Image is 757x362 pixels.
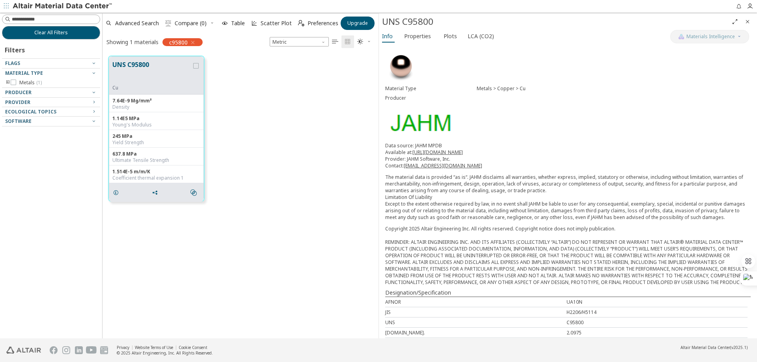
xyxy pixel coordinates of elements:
[112,122,200,128] div: Young's Modulus
[2,39,29,58] div: Filters
[19,80,42,86] span: Metals
[115,20,159,26] span: Advanced Search
[5,108,56,115] span: Ecological Topics
[385,289,751,297] div: Designation/Specification
[112,104,200,110] div: Density
[385,95,477,101] div: Producer
[681,345,748,350] div: (v2025.1)
[345,39,351,45] i: 
[231,20,245,26] span: Table
[341,35,354,48] button: Tile View
[36,79,42,86] span: ( 1 )
[112,139,200,146] div: Yield Strength
[112,60,192,85] button: UNS C95800
[729,15,741,28] button: Full Screen
[112,175,200,181] div: Coefficient thermal expansion 1
[165,20,172,26] i: 
[179,345,207,350] a: Cookie Consent
[112,157,200,163] div: Ultimate Tensile Strength
[741,15,754,28] button: Close
[385,299,567,305] div: AFNOR
[148,185,165,200] button: Share
[412,149,463,156] a: [URL][DOMAIN_NAME]
[190,189,197,196] i: 
[2,117,100,126] button: Software
[5,70,43,76] span: Material Type
[109,185,126,200] button: Details
[103,50,378,338] div: grid
[382,15,729,28] div: UNS C95800
[347,20,368,26] span: Upgrade
[341,17,375,30] button: Upgrade
[385,51,417,82] img: Material Type Image
[567,309,748,316] div: H2206/H5114
[308,20,338,26] span: Preferences
[678,33,684,40] img: AI Copilot
[6,347,41,354] img: Altair Engineering
[2,69,100,78] button: Material Type
[5,89,32,96] span: Producer
[385,225,751,286] div: Copyright 2025 Altair Engineering Inc. All rights reserved. Copyright notice does not imply publi...
[2,98,100,107] button: Provider
[385,142,751,169] p: Data source: JAHM MPDB Available at: Provider: JAHM Software, Inc. Contact:
[2,59,100,68] button: Flags
[112,151,200,157] div: 637.8 MPa
[686,33,735,40] span: Materials Intelligence
[329,35,341,48] button: Table View
[135,345,173,350] a: Website Terms of Use
[261,20,292,26] span: Scatter Plot
[567,299,748,305] div: UA10N
[117,345,129,350] a: Privacy
[13,2,113,10] img: Altair Material Data Center
[106,38,158,46] div: Showing 1 materials
[2,88,100,97] button: Producer
[270,37,329,46] span: Metric
[385,329,567,336] div: [DOMAIN_NAME].
[332,39,338,45] i: 
[112,98,200,104] div: 7.64E-9 Mg/mm³
[112,133,200,139] div: 245 MPa
[385,309,567,316] div: JIS
[270,37,329,46] div: Unit System
[5,118,32,124] span: Software
[34,30,68,36] span: Clear All Filters
[112,85,192,91] div: Cu
[5,60,20,67] span: Flags
[567,319,748,326] div: C95800
[477,85,751,92] div: Metals > Copper > Cu
[187,185,203,200] button: Similar search
[5,80,11,86] i: toogle group
[2,26,100,39] button: Clear All Filters
[117,350,213,356] div: © 2025 Altair Engineering, Inc. All Rights Reserved.
[468,30,494,43] span: LCA (CO2)
[404,162,482,169] a: [EMAIL_ADDRESS][DOMAIN_NAME]
[567,329,748,336] div: 2.0975
[444,30,457,43] span: Plots
[5,99,30,106] span: Provider
[175,20,207,26] span: Compare (0)
[385,319,567,326] div: UNS
[670,30,749,43] button: AI CopilotMaterials Intelligence
[2,107,100,117] button: Ecological Topics
[385,109,455,136] img: Logo - Provider
[298,20,304,26] i: 
[357,39,364,45] i: 
[385,85,477,92] div: Material Type
[354,35,375,48] button: Theme
[382,30,393,43] span: Info
[112,115,200,122] div: 1.14E5 MPa
[112,169,200,175] div: 1.514E-5 m/m/K
[404,30,431,43] span: Properties
[681,345,730,350] span: Altair Material Data Center
[385,174,751,221] p: The material data is provided “as is“. JAHM disclaims all warranties, whether express, implied, s...
[169,39,188,46] span: c95800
